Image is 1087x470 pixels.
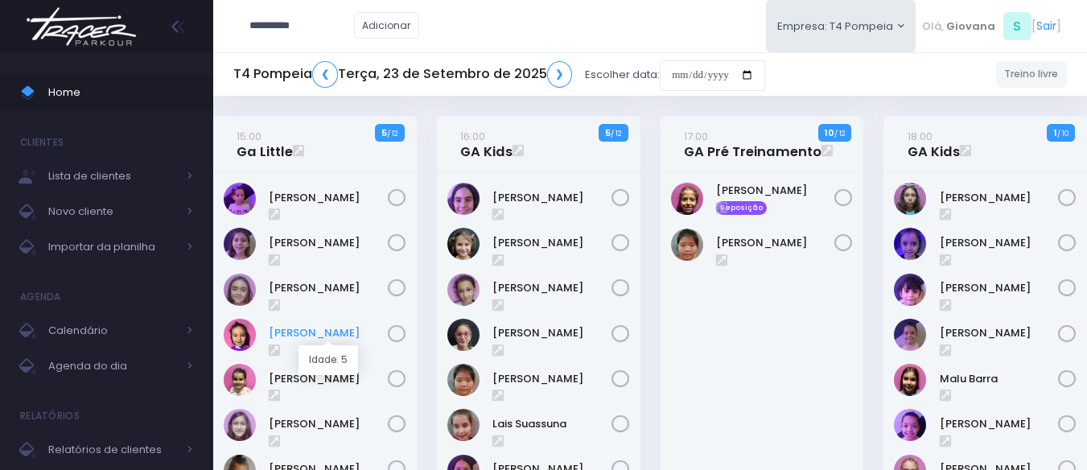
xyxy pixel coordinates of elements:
[1003,12,1031,40] span: S
[1036,18,1056,35] a: Sair
[447,409,480,441] img: Lais Suassuna
[237,129,261,144] small: 15:00
[20,126,64,159] h4: Clientes
[269,235,388,251] a: [PERSON_NAME]
[269,190,388,206] a: [PERSON_NAME]
[940,235,1059,251] a: [PERSON_NAME]
[547,61,573,88] a: ❯
[447,364,480,396] img: Júlia Ayumi Tiba
[224,409,256,441] img: Olívia Marconato Pizzo
[48,201,177,222] span: Novo cliente
[492,280,611,296] a: [PERSON_NAME]
[671,229,703,261] img: Júlia Ayumi Tiba
[20,281,61,313] h4: Agenda
[946,19,995,35] span: Giovana
[684,129,708,144] small: 17:00
[894,319,926,351] img: LIZ WHITAKER DE ALMEIDA BORGES
[447,274,480,306] img: Ivy Miki Miessa Guadanuci
[894,228,926,260] img: Helena Mendes Leone
[894,364,926,396] img: Malu Barra Guirro
[611,129,621,138] small: / 12
[224,228,256,260] img: Antonella Zappa Marques
[269,280,388,296] a: [PERSON_NAME]
[20,400,80,432] h4: Relatórios
[299,345,358,375] div: Idade: 5
[834,129,845,138] small: / 12
[354,12,420,39] a: Adicionar
[940,371,1059,387] a: Malu Barra
[48,82,193,103] span: Home
[894,409,926,441] img: Nina amorim
[492,190,611,206] a: [PERSON_NAME]
[447,319,480,351] img: Julia Abrell Ribeiro
[825,126,834,139] strong: 10
[716,183,835,199] a: [PERSON_NAME]
[233,56,765,93] div: Escolher data:
[894,183,926,215] img: Filomena Caruso Grano
[48,166,177,187] span: Lista de clientes
[387,129,397,138] small: / 12
[716,235,835,251] a: [PERSON_NAME]
[447,228,480,260] img: Beatriz Abrell Ribeiro
[492,235,611,251] a: [PERSON_NAME]
[447,183,480,215] img: Antonella Rossi Paes Previtalli
[671,183,703,215] img: Julia Gomes
[916,8,1067,44] div: [ ]
[1057,129,1068,138] small: / 10
[908,128,960,160] a: 18:00GA Kids
[940,190,1059,206] a: [PERSON_NAME]
[940,325,1059,341] a: [PERSON_NAME]
[940,416,1059,432] a: [PERSON_NAME]
[492,416,611,432] a: Lais Suassuna
[48,237,177,258] span: Importar da planilha
[908,129,933,144] small: 18:00
[460,128,513,160] a: 16:00GA Kids
[381,126,387,139] strong: 5
[224,364,256,396] img: Nicole Esteves Fabri
[233,61,572,88] h5: T4 Pompeia Terça, 23 de Setembro de 2025
[716,201,768,216] span: Reposição
[312,61,338,88] a: ❮
[224,274,256,306] img: Eloah Meneguim Tenorio
[894,274,926,306] img: Isabela dela plata souza
[269,416,388,432] a: [PERSON_NAME]
[460,129,485,144] small: 16:00
[48,439,177,460] span: Relatórios de clientes
[269,371,388,387] a: [PERSON_NAME]
[492,325,611,341] a: [PERSON_NAME]
[922,19,944,35] span: Olá,
[684,128,821,160] a: 17:00GA Pré Treinamento
[996,61,1068,88] a: Treino livre
[48,356,177,377] span: Agenda do dia
[605,126,611,139] strong: 5
[940,280,1059,296] a: [PERSON_NAME]
[224,183,256,215] img: Alice Mattos
[269,325,388,341] a: [PERSON_NAME]
[224,319,256,351] img: Júlia Meneguim Merlo
[237,128,293,160] a: 15:00Ga Little
[492,371,611,387] a: [PERSON_NAME]
[1054,126,1057,139] strong: 1
[48,320,177,341] span: Calendário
